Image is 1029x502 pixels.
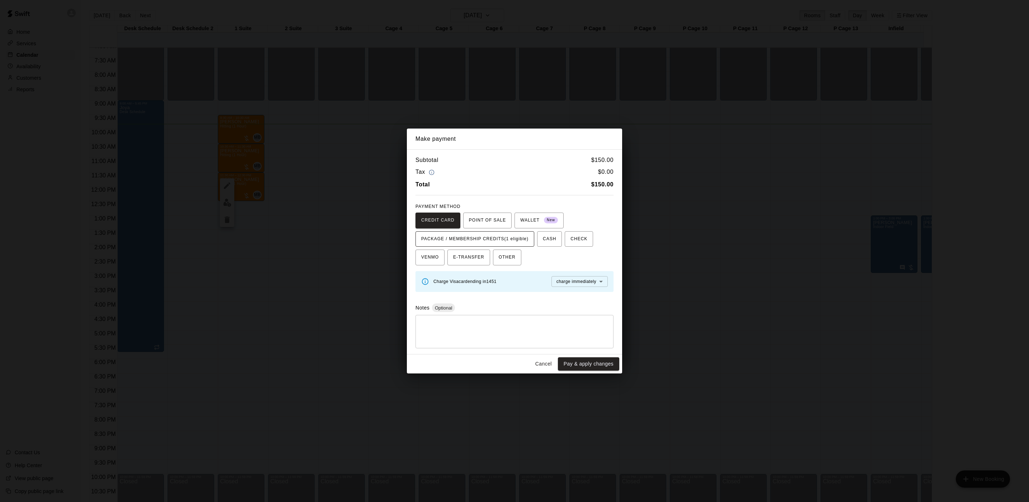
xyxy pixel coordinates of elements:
b: Total [415,181,430,187]
h6: Tax [415,167,436,177]
span: Charge Visa card ending in 1451 [433,279,497,284]
button: CREDIT CARD [415,213,460,228]
button: WALLET New [514,213,564,228]
button: E-TRANSFER [447,250,490,265]
span: CASH [543,233,556,245]
button: POINT OF SALE [463,213,512,228]
b: $ 150.00 [591,181,614,187]
span: New [544,215,558,225]
span: charge immediately [556,279,596,284]
span: E-TRANSFER [453,252,484,263]
h2: Make payment [407,129,622,149]
span: VENMO [421,252,439,263]
h6: $ 150.00 [591,155,614,165]
span: Optional [432,305,455,311]
h6: $ 0.00 [598,167,614,177]
span: PAYMENT METHOD [415,204,460,209]
button: Cancel [532,357,555,371]
label: Notes [415,305,429,311]
span: PACKAGE / MEMBERSHIP CREDITS (1 eligible) [421,233,528,245]
button: VENMO [415,250,445,265]
button: Pay & apply changes [558,357,619,371]
button: OTHER [493,250,521,265]
button: CHECK [565,231,593,247]
span: POINT OF SALE [469,215,506,226]
span: WALLET [520,215,558,226]
span: CHECK [570,233,587,245]
button: PACKAGE / MEMBERSHIP CREDITS(1 eligible) [415,231,534,247]
span: CREDIT CARD [421,215,455,226]
span: OTHER [499,252,516,263]
button: CASH [537,231,562,247]
h6: Subtotal [415,155,438,165]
